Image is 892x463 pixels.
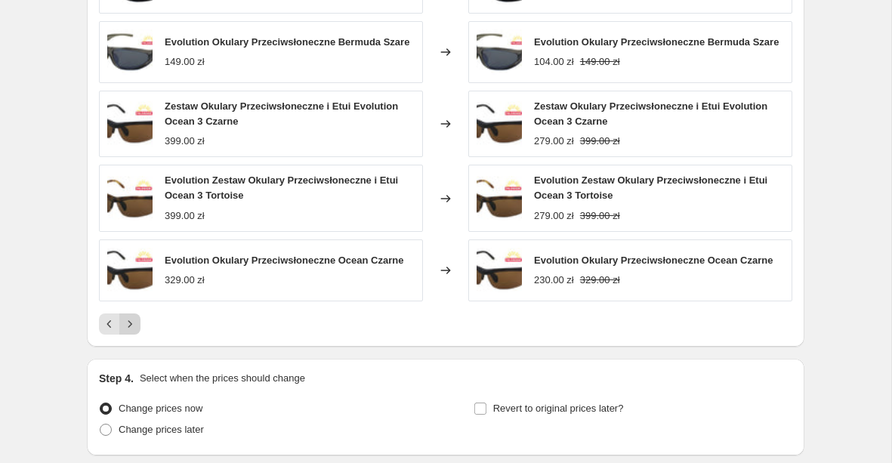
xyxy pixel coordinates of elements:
div: 149.00 zł [165,54,205,69]
h2: Step 4. [99,371,134,386]
div: 399.00 zł [165,134,205,149]
div: 279.00 zł [534,208,574,224]
strike: 399.00 zł [580,134,620,149]
span: Evolution Okulary Przeciwsłoneczne Ocean Czarne [165,255,403,266]
button: Next [119,313,140,335]
img: 686_80x.jpg [107,248,153,293]
img: 742_80x.jpg [107,29,153,75]
nav: Pagination [99,313,140,335]
div: 104.00 zł [534,54,574,69]
strike: 399.00 zł [580,208,620,224]
strike: 149.00 zł [580,54,620,69]
div: 399.00 zł [165,208,205,224]
span: Evolution Okulary Przeciwsłoneczne Bermuda Szare [165,36,409,48]
img: 742_80x.jpg [477,29,522,75]
img: 6005_80x.jpg [107,101,153,147]
span: Change prices later [119,424,204,435]
strike: 329.00 zł [580,273,620,288]
p: Select when the prices should change [140,371,305,386]
button: Previous [99,313,120,335]
span: Evolution Zestaw Okulary Przeciwsłoneczne i Etui Ocean 3 Tortoise [165,174,398,201]
img: 6005_80x.jpg [477,101,522,147]
img: 6008_80x.jpg [477,176,522,221]
div: 279.00 zł [534,134,574,149]
span: Change prices now [119,403,202,414]
img: 686_80x.jpg [477,248,522,293]
div: 329.00 zł [165,273,205,288]
span: Evolution Okulary Przeciwsłoneczne Ocean Czarne [534,255,773,266]
span: Evolution Okulary Przeciwsłoneczne Bermuda Szare [534,36,779,48]
span: Zestaw Okulary Przeciwsłoneczne i Etui Evolution Ocean 3 Czarne [534,100,767,127]
div: 230.00 zł [534,273,574,288]
span: Zestaw Okulary Przeciwsłoneczne i Etui Evolution Ocean 3 Czarne [165,100,398,127]
span: Evolution Zestaw Okulary Przeciwsłoneczne i Etui Ocean 3 Tortoise [534,174,767,201]
span: Revert to original prices later? [493,403,624,414]
img: 6008_80x.jpg [107,176,153,221]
